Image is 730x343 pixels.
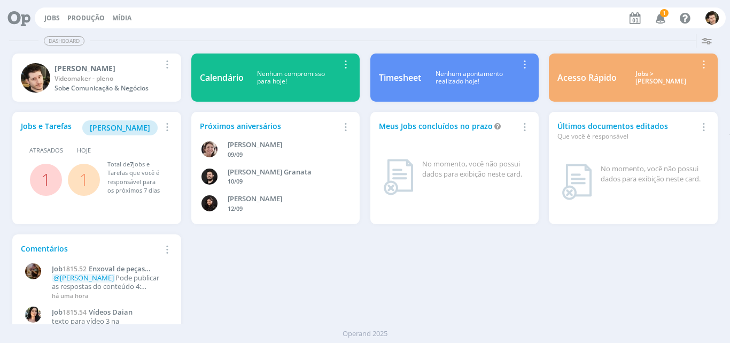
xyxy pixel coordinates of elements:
img: A [25,263,41,279]
a: V[PERSON_NAME]Videomaker - plenoSobe Comunicação & Negócios [12,54,181,102]
button: 1 [649,9,671,28]
span: há uma hora [52,292,88,300]
img: L [201,195,218,211]
div: Jobs > [PERSON_NAME] [625,70,696,86]
span: 1815.54 [63,308,87,317]
span: 1 [660,9,669,17]
div: Jobs e Tarefas [21,120,160,135]
div: Vinícius Marques [55,63,160,74]
img: V [705,11,719,25]
span: Atrasados [29,146,63,155]
a: Job1815.52Enxoval de peças digitais P3707PWU [52,265,167,273]
div: Total de Jobs e Tarefas que você é responsável para os próximos 7 dias [107,160,162,195]
a: 1 [41,168,51,191]
span: 1815.52 [63,264,87,273]
div: No momento, você não possui dados para exibição neste card. [422,159,526,180]
span: 7 [130,160,133,168]
img: dashboard_not_found.png [383,159,414,195]
span: [PERSON_NAME] [90,123,150,133]
img: B [201,169,218,185]
button: Mídia [109,14,135,22]
a: TimesheetNenhum apontamentorealizado hoje! [370,54,539,102]
div: Luana da Silva de Andrade [228,194,340,204]
div: Nenhum apontamento realizado hoje! [421,70,518,86]
div: No momento, você não possui dados para exibição neste card. [601,164,704,185]
button: Produção [64,14,108,22]
span: 09/09 [228,150,243,158]
button: [PERSON_NAME] [82,120,158,135]
button: Jobs [41,14,63,22]
span: @[PERSON_NAME] [53,273,114,283]
img: dashboard_not_found.png [562,164,592,200]
p: texto para vídeo 3 na [52,317,167,326]
img: T [25,307,41,323]
div: Videomaker - pleno [55,74,160,83]
a: Jobs [44,13,60,22]
img: A [201,141,218,157]
span: Hoje [77,146,91,155]
div: Comentários [21,243,160,254]
a: Produção [67,13,105,22]
div: Meus Jobs concluídos no prazo [379,120,518,132]
span: 12/09 [228,204,243,212]
a: 1 [79,168,89,191]
div: Acesso Rápido [557,71,617,84]
button: V [705,9,719,27]
a: Mídia [112,13,131,22]
div: Aline Beatriz Jackisch [228,140,340,150]
img: V [21,63,50,93]
div: Calendário [200,71,244,84]
div: Nenhum compromisso para hoje! [244,70,339,86]
div: Próximos aniversários [200,120,339,132]
div: Sobe Comunicação & Negócios [55,83,160,93]
p: Pode publicar as respostas do conteúdo 4: [52,274,167,291]
span: Dashboard [44,36,84,45]
span: Vídeos Daian [89,307,133,317]
span: 10/09 [228,177,243,185]
span: Enxoval de peças digitais P3707PWU [52,264,145,282]
a: Job1815.54Vídeos Daian [52,308,167,317]
div: Timesheet [379,71,421,84]
div: Últimos documentos editados [557,120,696,141]
div: Que você é responsável [557,132,696,141]
a: [PERSON_NAME] [82,122,158,132]
div: Bruno Corralo Granata [228,167,340,178]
